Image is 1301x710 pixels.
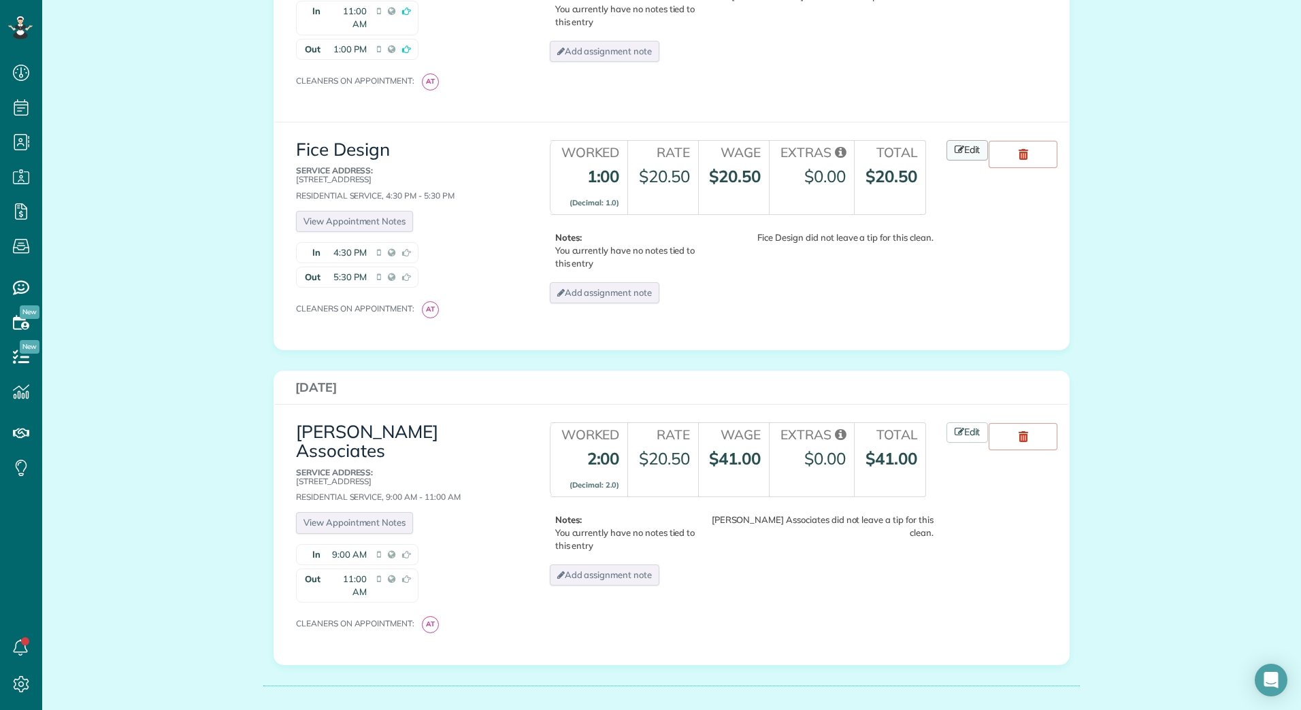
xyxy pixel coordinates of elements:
[327,5,367,31] span: 11:00 AM
[570,198,619,207] small: (Decimal: 1.0)
[946,422,989,443] a: Edit
[804,447,846,470] div: $0.00
[297,267,324,287] strong: Out
[570,166,619,209] strong: 1:00
[709,166,761,186] strong: $20.50
[296,166,518,200] div: Residential Service, 4:30 PM - 5:30 PM
[639,165,690,188] div: $20.50
[769,141,854,162] th: Extras
[550,41,659,62] a: Add assignment note
[297,1,324,34] strong: In
[555,231,704,270] p: You currently have no notes tied to this entry
[296,618,420,628] span: Cleaners on appointment:
[296,467,373,477] b: Service Address:
[550,564,659,586] a: Add assignment note
[297,243,324,263] strong: In
[20,340,39,354] span: New
[422,301,439,318] span: AT
[769,423,854,444] th: Extras
[555,513,704,552] p: You currently have no notes tied to this entry
[332,548,367,561] span: 9:00 AM
[296,468,518,486] p: [STREET_ADDRESS]
[804,165,846,188] div: $0.00
[296,165,373,175] b: Service Address:
[854,423,925,444] th: Total
[709,448,761,469] strong: $41.00
[297,569,324,602] strong: Out
[295,381,1048,394] h3: [DATE]
[296,303,420,314] span: Cleaners on appointment:
[550,141,628,162] th: Worked
[296,75,420,86] span: Cleaners on appointment:
[296,211,413,232] a: View Appointment Notes
[570,448,619,492] strong: 2:00
[555,232,582,243] b: Notes:
[627,423,697,444] th: Rate
[698,423,769,444] th: Wage
[550,423,628,444] th: Worked
[555,514,582,525] b: Notes:
[327,573,367,598] span: 11:00 AM
[698,141,769,162] th: Wage
[707,513,934,539] div: [PERSON_NAME] Associates did not leave a tip for this clean.
[333,246,367,259] span: 4:30 PM
[866,448,917,469] strong: $41.00
[570,480,619,490] small: (Decimal: 2.0)
[296,420,438,462] a: [PERSON_NAME] Associates
[333,43,367,56] span: 1:00 PM
[297,39,324,59] strong: Out
[296,138,390,160] a: Fice Design
[296,512,413,533] a: View Appointment Notes
[707,231,934,244] div: Fice Design did not leave a tip for this clean.
[20,305,39,319] span: New
[854,141,925,162] th: Total
[639,447,690,470] div: $20.50
[422,73,439,90] span: AT
[866,166,917,186] strong: $20.50
[627,141,697,162] th: Rate
[333,271,367,284] span: 5:30 PM
[422,616,439,633] span: AT
[296,468,518,502] div: Residential Service, 9:00 AM - 11:00 AM
[946,140,989,160] a: Edit
[550,282,659,303] a: Add assignment note
[297,545,324,564] strong: In
[1255,664,1287,696] div: Open Intercom Messenger
[296,166,518,184] p: [STREET_ADDRESS]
